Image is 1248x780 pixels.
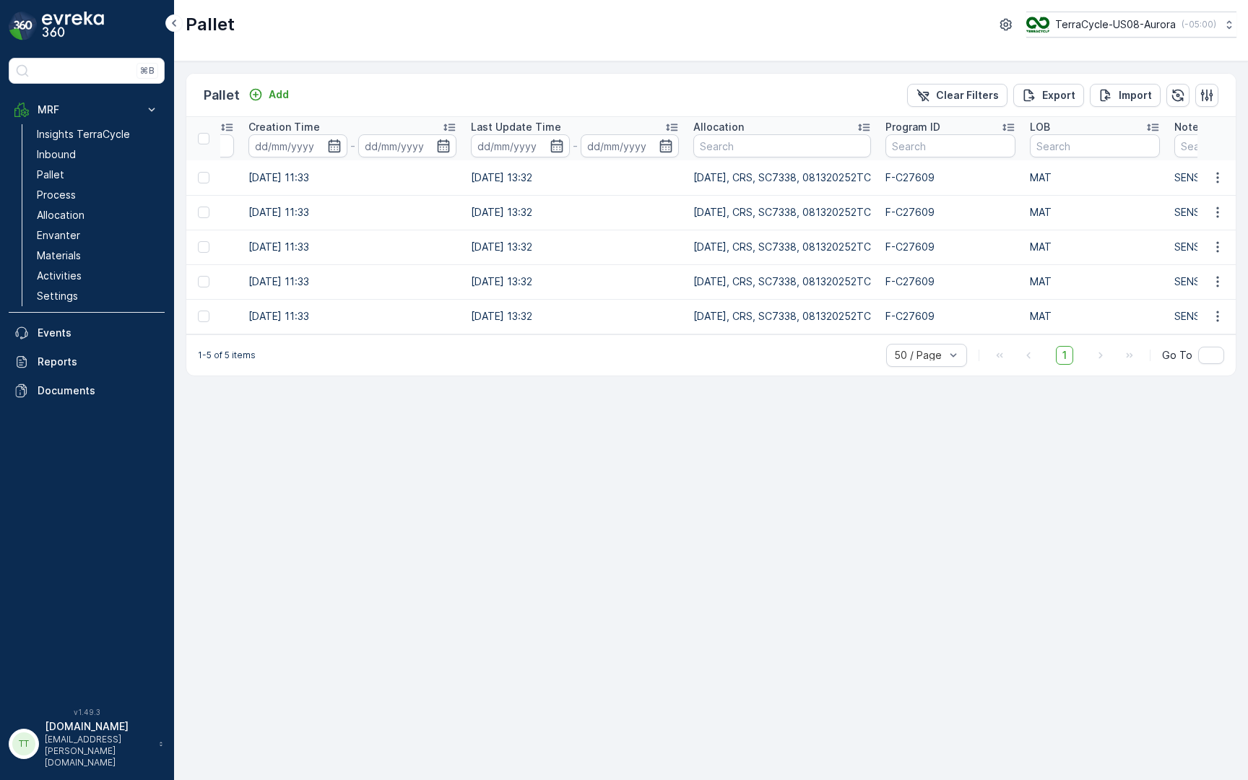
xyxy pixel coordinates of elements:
p: Pallet [204,85,240,105]
p: Last Update Time [471,120,561,134]
td: MAT [1023,195,1167,230]
p: Materials [37,248,81,263]
td: [DATE], CRS, SC7338, 081320252TC [686,195,878,230]
p: [EMAIL_ADDRESS][PERSON_NAME][DOMAIN_NAME] [45,734,152,768]
p: Import [1119,88,1152,103]
td: [DATE] 13:32 [464,299,686,334]
input: Search [885,134,1015,157]
p: Insights TerraCycle [37,127,130,142]
img: image_ci7OI47.png [1026,17,1049,32]
p: Allocation [693,120,744,134]
p: Program ID [885,120,940,134]
p: Export [1042,88,1075,103]
a: Settings [31,286,165,306]
div: Toggle Row Selected [198,207,209,218]
p: Activities [37,269,82,283]
td: MAT [1023,299,1167,334]
button: MRF [9,95,165,124]
p: LOB [1030,120,1050,134]
input: Search [693,134,871,157]
td: MAT [1023,160,1167,195]
img: logo_dark-DEwI_e13.png [42,12,104,40]
a: Pallet [31,165,165,185]
div: TT [12,732,35,755]
p: Pallet [186,13,235,36]
p: MRF [38,103,136,117]
p: Allocation [37,208,84,222]
p: Inbound [37,147,76,162]
a: Process [31,185,165,205]
input: Search [1030,134,1160,157]
img: logo [9,12,38,40]
td: [DATE] 13:32 [464,195,686,230]
p: Settings [37,289,78,303]
div: Toggle Row Selected [198,241,209,253]
td: [DATE] 11:33 [241,160,464,195]
a: Envanter [31,225,165,246]
td: [DATE], CRS, SC7338, 081320252TC [686,230,878,264]
p: Creation Time [248,120,320,134]
a: Inbound [31,144,165,165]
td: [DATE], CRS, SC7338, 081320252TC [686,264,878,299]
p: Documents [38,383,159,398]
td: [DATE], CRS, SC7338, 081320252TC [686,160,878,195]
td: F-C27609 [878,160,1023,195]
td: [DATE] 11:33 [241,299,464,334]
span: v 1.49.3 [9,708,165,716]
p: [DOMAIN_NAME] [45,719,152,734]
td: MAT [1023,230,1167,264]
p: Envanter [37,228,80,243]
p: - [573,137,578,155]
div: Toggle Row Selected [198,276,209,287]
td: F-C27609 [878,264,1023,299]
button: TerraCycle-US08-Aurora(-05:00) [1026,12,1236,38]
td: MAT [1023,264,1167,299]
a: Materials [31,246,165,266]
input: dd/mm/yyyy [471,134,570,157]
td: [DATE] 13:32 [464,160,686,195]
td: F-C27609 [878,195,1023,230]
p: ( -05:00 ) [1182,19,1216,30]
p: Reports [38,355,159,369]
a: Events [9,318,165,347]
p: - [350,137,355,155]
a: Insights TerraCycle [31,124,165,144]
a: Activities [31,266,165,286]
button: Add [243,86,295,103]
button: TT[DOMAIN_NAME][EMAIL_ADDRESS][PERSON_NAME][DOMAIN_NAME] [9,719,165,768]
div: Toggle Row Selected [198,172,209,183]
td: [DATE] 11:33 [241,264,464,299]
p: 1-5 of 5 items [198,350,256,361]
p: Add [269,87,289,102]
td: [DATE] 13:32 [464,230,686,264]
td: [DATE] 11:33 [241,230,464,264]
input: dd/mm/yyyy [581,134,680,157]
td: [DATE] 13:32 [464,264,686,299]
p: Process [37,188,76,202]
p: Events [38,326,159,340]
td: F-C27609 [878,299,1023,334]
button: Export [1013,84,1084,107]
span: Go To [1162,348,1192,363]
span: 1 [1056,346,1073,365]
input: dd/mm/yyyy [248,134,347,157]
p: ⌘B [140,65,155,77]
a: Documents [9,376,165,405]
div: Toggle Row Selected [198,311,209,322]
p: TerraCycle-US08-Aurora [1055,17,1176,32]
td: F-C27609 [878,230,1023,264]
p: Pallet [37,168,64,182]
button: Import [1090,84,1161,107]
td: [DATE] 11:33 [241,195,464,230]
button: Clear Filters [907,84,1007,107]
p: Clear Filters [936,88,999,103]
a: Reports [9,347,165,376]
input: dd/mm/yyyy [358,134,457,157]
p: Note [1174,120,1199,134]
a: Allocation [31,205,165,225]
td: [DATE], CRS, SC7338, 081320252TC [686,299,878,334]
